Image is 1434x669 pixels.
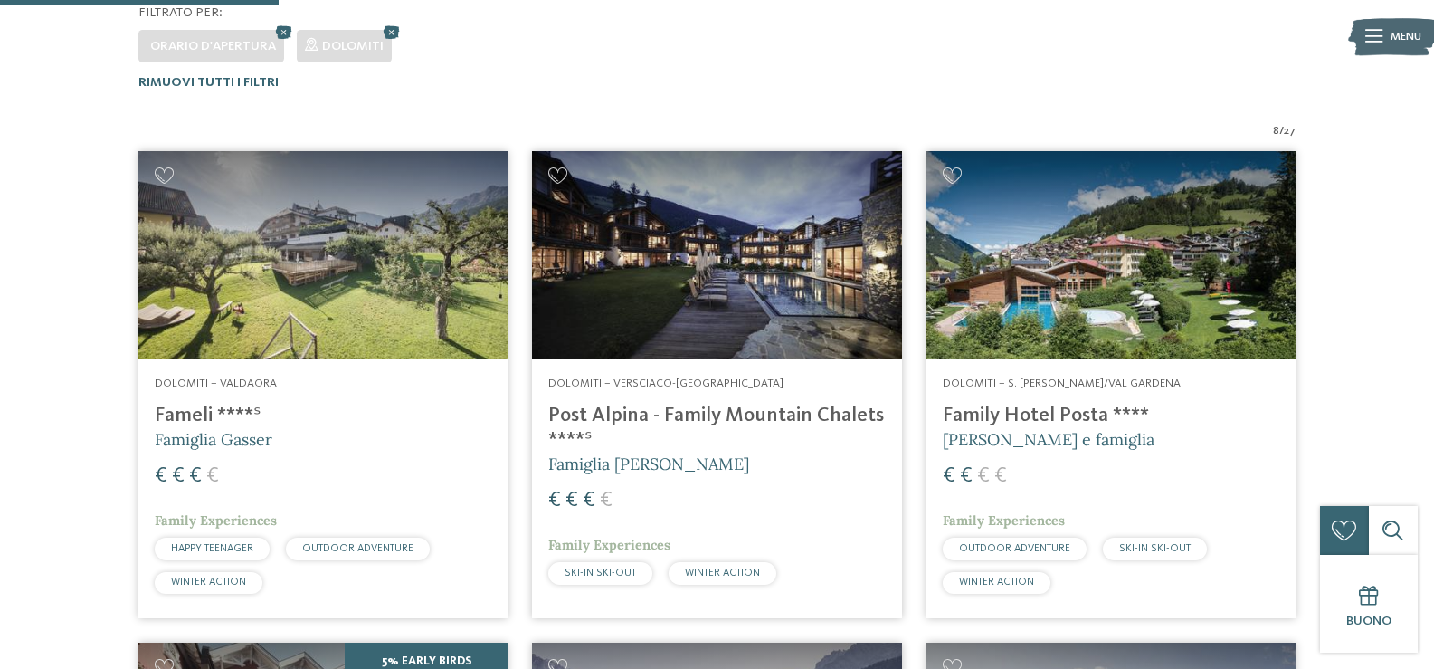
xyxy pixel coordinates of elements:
[548,454,749,474] span: Famiglia [PERSON_NAME]
[565,568,636,578] span: SKI-IN SKI-OUT
[138,6,223,19] span: Filtrato per:
[1119,543,1191,554] span: SKI-IN SKI-OUT
[138,151,508,359] img: Cercate un hotel per famiglie? Qui troverete solo i migliori!
[532,151,901,618] a: Cercate un hotel per famiglie? Qui troverete solo i migliori! Dolomiti – Versciaco-[GEOGRAPHIC_DA...
[960,465,973,487] span: €
[600,490,613,511] span: €
[302,543,413,554] span: OUTDOOR ADVENTURE
[155,378,277,389] span: Dolomiti – Valdaora
[150,40,276,53] span: Orario d'apertura
[548,404,885,453] h4: Post Alpina - Family Mountain Chalets ****ˢ
[1279,123,1284,139] span: /
[1346,615,1391,627] span: Buono
[322,40,384,53] span: Dolomiti
[548,490,561,511] span: €
[943,378,1181,389] span: Dolomiti – S. [PERSON_NAME]/Val Gardena
[959,577,1034,588] span: WINTER ACTION
[583,490,595,511] span: €
[943,465,955,487] span: €
[155,512,277,529] span: Family Experiences
[189,465,202,487] span: €
[943,404,1279,428] h4: Family Hotel Posta ****
[171,543,253,554] span: HAPPY TEENAGER
[172,465,185,487] span: €
[548,537,670,553] span: Family Experiences
[943,512,1065,529] span: Family Experiences
[138,151,508,618] a: Cercate un hotel per famiglie? Qui troverete solo i migliori! Dolomiti – Valdaora Fameli ****ˢ Fa...
[959,543,1070,554] span: OUTDOOR ADVENTURE
[206,465,219,487] span: €
[155,465,167,487] span: €
[1284,123,1296,139] span: 27
[977,465,990,487] span: €
[994,465,1007,487] span: €
[926,151,1296,359] img: Cercate un hotel per famiglie? Qui troverete solo i migliori!
[138,76,279,89] span: Rimuovi tutti i filtri
[565,490,578,511] span: €
[532,151,901,359] img: Post Alpina - Family Mountain Chalets ****ˢ
[685,568,760,578] span: WINTER ACTION
[943,429,1154,450] span: [PERSON_NAME] e famiglia
[1273,123,1279,139] span: 8
[171,577,246,588] span: WINTER ACTION
[1320,555,1418,653] a: Buono
[155,429,272,450] span: Famiglia Gasser
[926,151,1296,618] a: Cercate un hotel per famiglie? Qui troverete solo i migliori! Dolomiti – S. [PERSON_NAME]/Val Gar...
[548,378,783,389] span: Dolomiti – Versciaco-[GEOGRAPHIC_DATA]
